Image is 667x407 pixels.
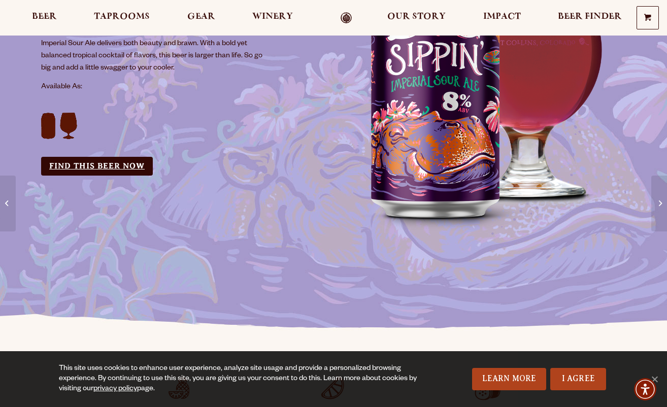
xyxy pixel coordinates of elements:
[472,368,547,390] a: Learn More
[246,12,299,24] a: Winery
[94,13,150,21] span: Taprooms
[252,13,293,21] span: Winery
[187,13,215,21] span: Gear
[93,385,137,393] a: privacy policy
[551,12,628,24] a: Beer Finder
[634,378,656,400] div: Accessibility Menu
[483,13,521,21] span: Impact
[181,12,222,24] a: Gear
[32,13,57,21] span: Beer
[59,364,428,394] div: This site uses cookies to enhance user experience, analyze site usage and provide a personalized ...
[25,12,63,24] a: Beer
[41,157,153,176] a: Find this Beer Now
[327,12,365,24] a: Odell Home
[387,13,446,21] span: Our Story
[41,28,262,73] span: Loaded with heaps of tangerine, pineapple and guava, Big Sippin’ Imperial Sour Ale delivers both ...
[87,12,156,24] a: Taprooms
[558,13,622,21] span: Beer Finder
[381,12,452,24] a: Our Story
[41,81,321,93] p: Available As:
[550,368,606,390] a: I Agree
[477,12,527,24] a: Impact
